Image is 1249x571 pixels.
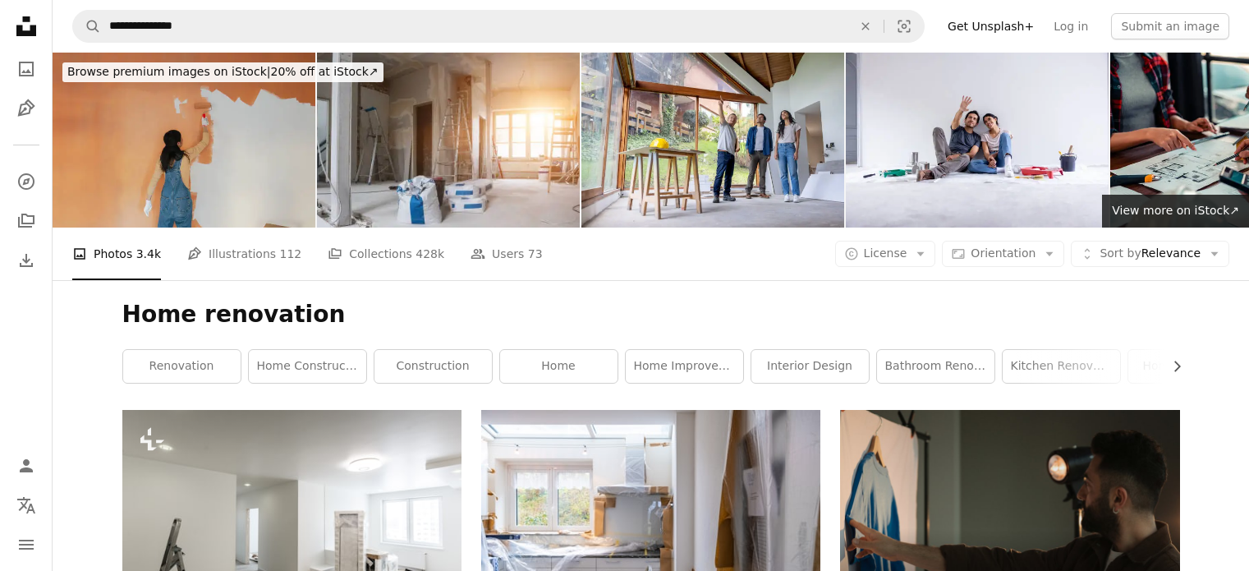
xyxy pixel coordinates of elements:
[835,241,936,267] button: License
[122,300,1180,329] h1: Home renovation
[528,245,543,263] span: 73
[1112,204,1239,217] span: View more on iStock ↗
[10,165,43,198] a: Explore
[864,246,907,260] span: License
[971,246,1035,260] span: Orientation
[317,53,580,228] img: Old real estate apartment, prepared and ready for renovate
[1044,13,1098,39] a: Log in
[846,53,1109,228] img: Couple taking a break from painting their house
[67,65,379,78] span: 20% off at iStock ↗
[481,515,820,530] a: white wooden cabinet near window
[1100,246,1201,262] span: Relevance
[847,11,884,42] button: Clear
[73,11,101,42] button: Search Unsplash
[1128,350,1246,383] a: home remodel
[938,13,1044,39] a: Get Unsplash+
[1003,350,1120,383] a: kitchen renovation
[328,228,444,280] a: Collections 428k
[10,92,43,125] a: Illustrations
[1071,241,1229,267] button: Sort byRelevance
[249,350,366,383] a: home construction
[280,245,302,263] span: 112
[10,449,43,482] a: Log in / Sign up
[53,53,315,228] img: Bringing color to my home
[877,350,994,383] a: bathroom renovation
[751,350,869,383] a: interior design
[10,489,43,522] button: Language
[884,11,924,42] button: Visual search
[626,350,743,383] a: home improvement
[10,528,43,561] button: Menu
[471,228,543,280] a: Users 73
[1111,13,1229,39] button: Submit an image
[67,65,270,78] span: Browse premium images on iStock |
[1100,246,1141,260] span: Sort by
[53,53,393,92] a: Browse premium images on iStock|20% off at iStock↗
[72,10,925,43] form: Find visuals sitewide
[187,228,301,280] a: Illustrations 112
[1162,350,1180,383] button: scroll list to the right
[123,350,241,383] a: renovation
[581,53,844,228] img: Building contractor talking to clients renovating their house
[10,205,43,237] a: Collections
[1102,195,1249,228] a: View more on iStock↗
[10,53,43,85] a: Photos
[122,515,461,530] a: Home renovation in room full of painting tools
[416,245,444,263] span: 428k
[10,244,43,277] a: Download History
[500,350,618,383] a: home
[374,350,492,383] a: construction
[942,241,1064,267] button: Orientation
